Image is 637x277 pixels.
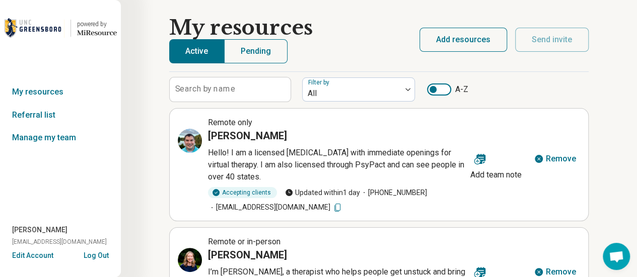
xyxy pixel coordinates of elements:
[169,39,224,63] button: Active
[308,79,331,86] label: Filter by
[515,28,589,52] button: Send invite
[208,248,287,262] h3: [PERSON_NAME]
[208,202,342,213] span: [EMAIL_ADDRESS][DOMAIN_NAME]
[208,237,280,246] span: Remote or in-person
[224,39,288,63] button: Pending
[169,16,313,39] h1: My resources
[175,85,235,93] label: Search by name
[12,237,107,246] span: [EMAIL_ADDRESS][DOMAIN_NAME]
[427,83,468,96] label: A-Z
[208,187,277,198] div: Accepting clients
[12,225,67,235] span: [PERSON_NAME]
[419,28,507,52] button: Add resources
[4,16,64,40] img: UNC Greensboro
[77,20,117,29] div: powered by
[12,250,53,261] button: Edit Account
[208,118,252,127] span: Remote only
[603,243,630,270] div: Open chat
[84,250,109,258] button: Log Out
[4,16,117,40] a: UNC Greensboropowered by
[466,147,526,183] button: Add team note
[285,188,360,198] span: Updated within 1 day
[208,129,287,143] h3: [PERSON_NAME]
[208,147,466,183] p: Hello! I am a licensed [MEDICAL_DATA] with immediate openings for virtual therapy. I am also lice...
[530,147,580,171] button: Remove
[360,188,427,198] span: [PHONE_NUMBER]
